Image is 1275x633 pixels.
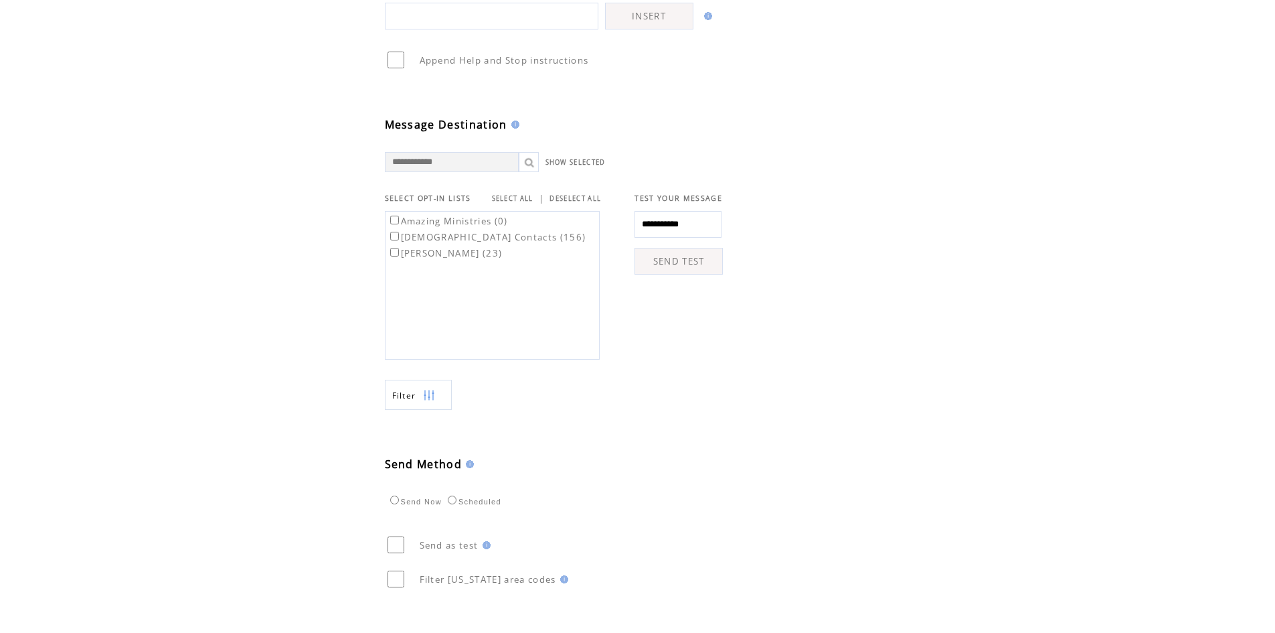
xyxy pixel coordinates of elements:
[479,541,491,549] img: help.gif
[385,380,452,410] a: Filter
[549,194,601,203] a: DESELECT ALL
[387,498,442,506] label: Send Now
[545,158,606,167] a: SHOW SELECTED
[390,216,399,224] input: Amazing Ministries (0)
[385,194,471,203] span: SELECT OPT-IN LISTS
[388,231,586,243] label: [DEMOGRAPHIC_DATA] Contacts (156)
[390,248,399,257] input: [PERSON_NAME] (23)
[448,496,456,504] input: Scheduled
[507,121,519,129] img: help.gif
[390,496,399,504] input: Send Now
[420,54,589,66] span: Append Help and Stop instructions
[423,380,435,411] img: filters.png
[492,194,533,203] a: SELECT ALL
[392,390,416,401] span: Show filters
[420,539,479,551] span: Send as test
[634,248,723,275] a: SEND TEST
[385,117,507,132] span: Message Destination
[385,457,462,472] span: Send Method
[462,460,474,468] img: help.gif
[605,3,693,29] a: INSERT
[420,573,556,585] span: Filter [US_STATE] area codes
[388,215,508,227] label: Amazing Ministries (0)
[556,575,568,583] img: help.gif
[700,12,712,20] img: help.gif
[444,498,501,506] label: Scheduled
[634,194,722,203] span: TEST YOUR MESSAGE
[388,247,503,259] label: [PERSON_NAME] (23)
[539,192,544,204] span: |
[390,232,399,240] input: [DEMOGRAPHIC_DATA] Contacts (156)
